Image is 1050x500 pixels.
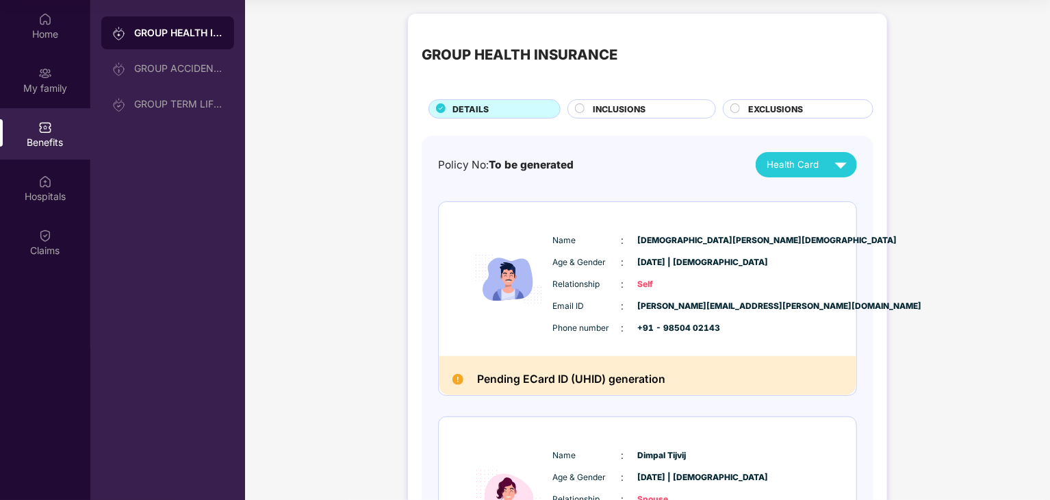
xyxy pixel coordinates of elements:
div: Policy No: [438,157,574,173]
span: Relationship [553,278,622,291]
span: Name [553,449,622,462]
span: +91 - 98504 02143 [638,322,706,335]
span: EXCLUSIONS [748,103,803,116]
span: : [622,277,624,292]
img: svg+xml;base64,PHN2ZyB3aWR0aD0iMjAiIGhlaWdodD0iMjAiIHZpZXdCb3g9IjAgMCAyMCAyMCIgZmlsbD0ibm9uZSIgeG... [112,27,126,40]
span: : [622,299,624,314]
span: DETAILS [452,103,489,116]
div: GROUP HEALTH INSURANCE [422,44,617,66]
span: : [622,233,624,248]
span: Self [638,278,706,291]
img: svg+xml;base64,PHN2ZyBpZD0iQmVuZWZpdHMiIHhtbG5zPSJodHRwOi8vd3d3LnczLm9yZy8yMDAwL3N2ZyIgd2lkdGg9Ij... [38,121,52,134]
span: : [622,321,624,336]
div: GROUP TERM LIFE INSURANCE [134,99,223,110]
span: Name [553,234,622,247]
span: : [622,470,624,485]
span: [DATE] | [DEMOGRAPHIC_DATA] [638,256,706,269]
h2: Pending ECard ID (UHID) generation [477,370,665,388]
span: : [622,448,624,463]
span: Phone number [553,322,622,335]
img: Pending [452,374,463,385]
div: GROUP ACCIDENTAL INSURANCE [134,63,223,74]
img: svg+xml;base64,PHN2ZyBpZD0iSG9zcGl0YWxzIiB4bWxucz0iaHR0cDovL3d3dy53My5vcmcvMjAwMC9zdmciIHdpZHRoPS... [38,175,52,188]
img: icon [468,218,550,340]
img: svg+xml;base64,PHN2ZyB3aWR0aD0iMjAiIGhlaWdodD0iMjAiIHZpZXdCb3g9IjAgMCAyMCAyMCIgZmlsbD0ibm9uZSIgeG... [112,98,126,112]
span: To be generated [489,158,574,171]
span: Dimpal Tijvij [638,449,706,462]
span: [DATE] | [DEMOGRAPHIC_DATA] [638,471,706,484]
span: Age & Gender [553,256,622,269]
img: svg+xml;base64,PHN2ZyB4bWxucz0iaHR0cDovL3d3dy53My5vcmcvMjAwMC9zdmciIHZpZXdCb3g9IjAgMCAyNCAyNCIgd2... [829,153,853,177]
img: svg+xml;base64,PHN2ZyBpZD0iSG9tZSIgeG1sbnM9Imh0dHA6Ly93d3cudzMub3JnLzIwMDAvc3ZnIiB3aWR0aD0iMjAiIG... [38,12,52,26]
span: Age & Gender [553,471,622,484]
span: [PERSON_NAME][EMAIL_ADDRESS][PERSON_NAME][DOMAIN_NAME] [638,300,706,313]
img: svg+xml;base64,PHN2ZyBpZD0iQ2xhaW0iIHhtbG5zPSJodHRwOi8vd3d3LnczLm9yZy8yMDAwL3N2ZyIgd2lkdGg9IjIwIi... [38,229,52,242]
span: [DEMOGRAPHIC_DATA][PERSON_NAME][DEMOGRAPHIC_DATA] [638,234,706,247]
img: svg+xml;base64,PHN2ZyB3aWR0aD0iMjAiIGhlaWdodD0iMjAiIHZpZXdCb3g9IjAgMCAyMCAyMCIgZmlsbD0ibm9uZSIgeG... [112,62,126,76]
span: : [622,255,624,270]
button: Health Card [756,152,857,177]
img: svg+xml;base64,PHN2ZyB3aWR0aD0iMjAiIGhlaWdodD0iMjAiIHZpZXdCb3g9IjAgMCAyMCAyMCIgZmlsbD0ibm9uZSIgeG... [38,66,52,80]
div: GROUP HEALTH INSURANCE [134,26,223,40]
span: Email ID [553,300,622,313]
span: INCLUSIONS [593,103,645,116]
span: Health Card [767,158,819,172]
